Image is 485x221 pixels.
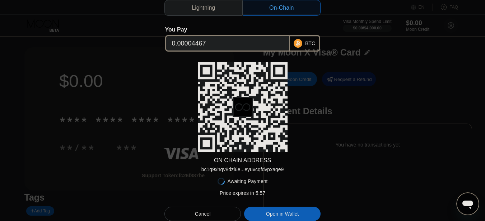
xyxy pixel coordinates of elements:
iframe: Button to launch messaging window [456,192,479,215]
div: Awaiting Payment [228,178,268,184]
div: Lightning [192,4,215,11]
span: 5 : 57 [256,190,265,196]
div: Open in Wallet [266,211,299,217]
div: Price expires in [220,190,265,196]
div: BTC [305,40,315,46]
div: bc1q9xhqv8dzl6e...eyuvcqfdvpxage9 [201,167,284,172]
div: Cancel [195,211,211,217]
div: On-Chain [269,4,294,11]
div: Cancel [164,207,241,221]
div: You PayBTC [164,27,321,52]
div: bc1q9xhqv8dzl6e...eyuvcqfdvpxage9 [201,164,284,172]
div: You Pay [165,27,290,33]
div: ON CHAIN ADDRESS [214,157,271,164]
div: Open in Wallet [244,207,321,221]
